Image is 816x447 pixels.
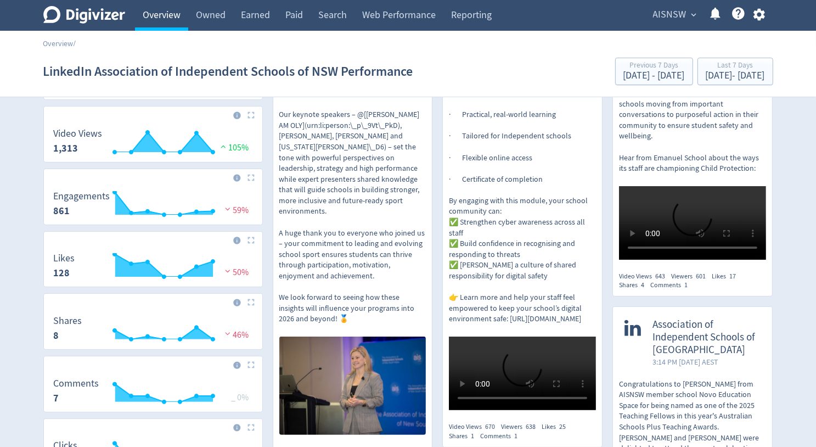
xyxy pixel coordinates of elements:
svg: Shares 8 [48,316,258,345]
span: 3:14 PM [DATE] AEST [652,356,761,367]
button: AISNSW [649,6,700,24]
span: 25 [559,422,566,431]
div: Last 7 Days [706,62,765,71]
dt: Engagements [54,190,110,203]
img: positive-performance.svg [218,142,229,150]
img: Placeholder [247,111,255,119]
span: 1 [471,432,474,440]
dt: Comments [54,377,99,390]
img: https://media.cf.digivizer.com/images/linkedin-135727035-urn:li:ugcPost:7368897550126350336-6419c... [279,337,426,435]
span: expand_more [689,10,699,20]
img: Placeholder [247,174,255,181]
div: Comments [650,281,694,290]
div: Viewers [671,272,712,281]
a: Overview [43,38,74,48]
div: Video Views [619,272,671,281]
span: 1 [514,432,517,440]
img: negative-performance.svg [222,205,233,213]
strong: 7 [54,392,59,405]
div: Likes [542,422,572,432]
strong: 8 [54,329,59,342]
svg: Video Views 1,313 [48,128,258,158]
img: Placeholder [247,299,255,306]
div: Shares [619,281,650,290]
svg: Comments 7 [48,378,258,407]
img: negative-performance.svg [222,329,233,338]
span: 601 [696,272,706,281]
span: 1 [684,281,688,289]
div: Viewers [501,422,542,432]
img: Placeholder [247,424,255,431]
dt: Shares [54,315,82,327]
span: 46% [222,329,249,340]
span: 4 [641,281,644,289]
div: [DATE] - [DATE] [706,71,765,81]
div: Video Views [449,422,501,432]
dt: Likes [54,252,75,265]
strong: 1,313 [54,142,78,155]
span: 670 [485,422,495,431]
dt: Video Views [54,127,103,140]
span: AISNSW [653,6,686,24]
img: Placeholder [247,237,255,244]
span: 50% [222,267,249,278]
span: 17 [729,272,736,281]
div: Shares [449,432,480,441]
div: Likes [712,272,742,281]
div: Comments [480,432,524,441]
span: 643 [655,272,665,281]
span: / [74,38,76,48]
div: [DATE] - [DATE] [623,71,685,81]
strong: 861 [54,204,70,217]
span: 59% [222,205,249,216]
h1: LinkedIn Association of Independent Schools of NSW Performance [43,54,413,89]
span: 105% [218,142,249,153]
img: Placeholder [247,361,255,368]
img: negative-performance.svg [222,267,233,275]
svg: Engagements 861 [48,191,258,220]
span: 638 [526,422,536,431]
span: Association of Independent Schools of [GEOGRAPHIC_DATA] [652,319,761,356]
span: _ 0% [232,392,249,403]
button: Last 7 Days[DATE]- [DATE] [697,58,773,85]
strong: 128 [54,266,70,280]
button: Previous 7 Days[DATE] - [DATE] [615,58,693,85]
div: Previous 7 Days [623,62,685,71]
svg: Likes 128 [48,253,258,282]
